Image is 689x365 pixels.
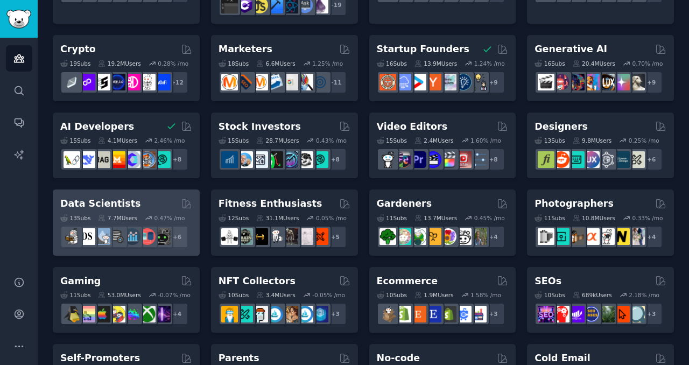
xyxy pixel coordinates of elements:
[60,197,140,210] h2: Data Scientists
[629,291,659,299] div: 2.18 % /mo
[256,214,299,222] div: 31.1M Users
[251,151,268,168] img: Forex
[455,306,472,322] img: ecommercemarketing
[266,228,283,245] img: weightroom
[158,60,188,67] div: 0.28 % /mo
[628,74,645,90] img: DreamBooth
[474,214,505,222] div: 0.45 % /mo
[573,291,612,299] div: 689k Users
[64,228,80,245] img: MachineLearning
[282,228,298,245] img: fitness30plus
[482,148,505,171] div: + 8
[316,137,347,144] div: 0.43 % /mo
[312,151,328,168] img: technicalanalysis
[440,228,456,245] img: flowers
[324,71,347,94] div: + 11
[377,137,407,144] div: 15 Sub s
[568,228,585,245] img: AnalogCommunity
[598,151,615,168] img: userexperience
[440,306,456,322] img: reviewmyshopify
[256,291,296,299] div: 3.4M Users
[379,74,396,90] img: EntrepreneurRideAlong
[166,303,188,325] div: + 4
[573,214,615,222] div: 10.8M Users
[538,151,554,168] img: typography
[470,137,501,144] div: 1.60 % /mo
[535,291,565,299] div: 10 Sub s
[166,148,188,171] div: + 8
[219,291,249,299] div: 10 Sub s
[598,74,615,90] img: FluxAI
[60,275,101,288] h2: Gaming
[324,226,347,248] div: + 5
[640,226,663,248] div: + 4
[535,60,565,67] div: 16 Sub s
[410,228,426,245] img: SavageGarden
[535,137,565,144] div: 13 Sub s
[109,151,125,168] img: MistralAI
[266,306,283,322] img: OpenSeaNFT
[414,60,457,67] div: 13.9M Users
[158,291,191,299] div: -0.07 % /mo
[64,74,80,90] img: ethfinance
[377,275,438,288] h2: Ecommerce
[410,151,426,168] img: premiere
[124,306,140,322] img: gamers
[535,197,614,210] h2: Photographers
[221,228,238,245] img: GYM
[124,228,140,245] img: analytics
[256,60,296,67] div: 6.6M Users
[470,306,487,322] img: ecommerce_growth
[312,60,343,67] div: 1.25 % /mo
[568,151,585,168] img: UI_Design
[535,43,607,56] h2: Generative AI
[395,74,411,90] img: SaaS
[640,148,663,171] div: + 6
[425,306,441,322] img: EtsySellers
[425,228,441,245] img: GardeningUK
[98,291,140,299] div: 53.0M Users
[379,151,396,168] img: gopro
[324,148,347,171] div: + 8
[256,137,299,144] div: 28.7M Users
[219,137,249,144] div: 15 Sub s
[282,74,298,90] img: googleads
[98,137,137,144] div: 4.1M Users
[553,306,570,322] img: TechSEO
[64,306,80,322] img: linux_gaming
[297,151,313,168] img: swingtrading
[219,60,249,67] div: 18 Sub s
[470,151,487,168] img: postproduction
[236,306,253,322] img: NFTMarketplace
[535,352,590,365] h2: Cold Email
[139,306,156,322] img: XboxGamers
[154,228,171,245] img: data
[535,120,588,134] h2: Designers
[139,228,156,245] img: datasets
[395,228,411,245] img: succulents
[312,306,328,322] img: DigitalItems
[629,137,659,144] div: 0.25 % /mo
[583,306,600,322] img: SEO_cases
[219,352,259,365] h2: Parents
[482,226,505,248] div: + 4
[535,214,565,222] div: 11 Sub s
[251,228,268,245] img: workout
[221,306,238,322] img: NFTExchange
[470,74,487,90] img: growmybusiness
[312,228,328,245] img: personaltraining
[377,352,420,365] h2: No-code
[410,74,426,90] img: startup
[379,228,396,245] img: vegetablegardening
[613,74,630,90] img: starryai
[455,74,472,90] img: Entrepreneurship
[553,74,570,90] img: dalle2
[440,151,456,168] img: finalcutpro
[474,60,505,67] div: 1.24 % /mo
[154,214,185,222] div: 0.47 % /mo
[154,74,171,90] img: defi_
[598,306,615,322] img: Local_SEO
[535,275,561,288] h2: SEOs
[124,151,140,168] img: OpenSourceAI
[482,303,505,325] div: + 3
